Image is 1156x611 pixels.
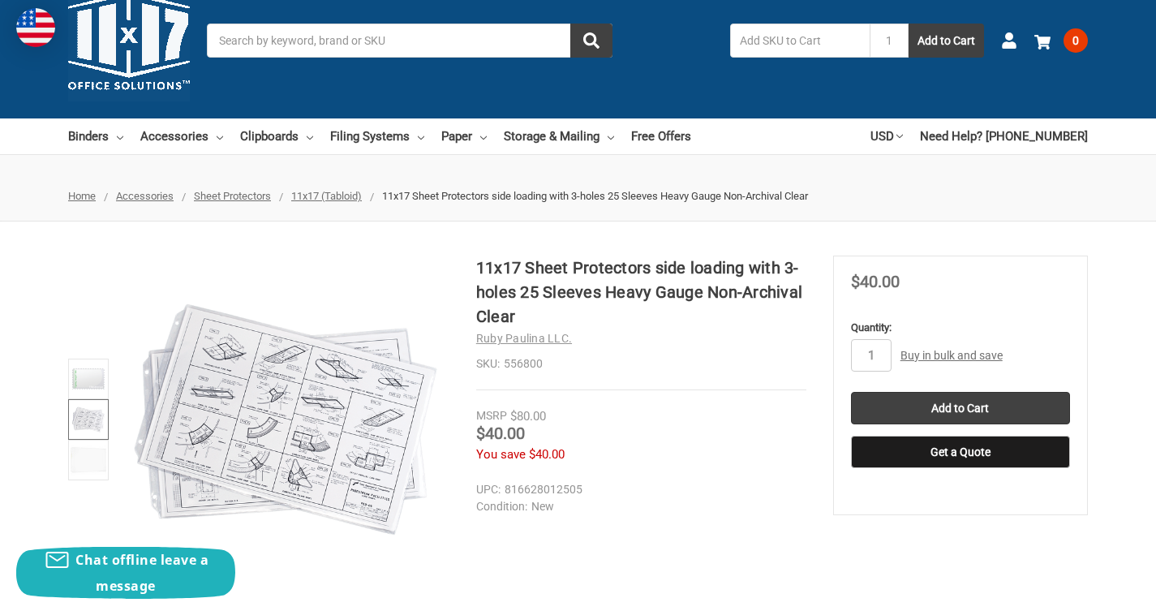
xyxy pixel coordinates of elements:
[291,190,362,202] a: 11x17 (Tabloid)
[529,447,565,462] span: $40.00
[382,190,808,202] span: 11x17 Sheet Protectors side loading with 3-holes 25 Sleeves Heavy Gauge Non-Archival Clear
[71,361,106,397] img: 11x17 Sheet Protectors side loading with 3-holes 25 Sleeves Heavy Gauge Non-Archival Clear
[1034,19,1088,62] a: 0
[504,118,614,154] a: Storage & Mailing
[476,447,526,462] span: You save
[476,256,806,329] h1: 11x17 Sheet Protectors side loading with 3-holes 25 Sleeves Heavy Gauge Non-Archival Clear
[909,24,984,58] button: Add to Cart
[631,118,691,154] a: Free Offers
[1022,567,1156,611] iframe: Google Customer Reviews
[730,24,870,58] input: Add SKU to Cart
[900,349,1003,362] a: Buy in bulk and save
[68,190,96,202] a: Home
[330,118,424,154] a: Filing Systems
[116,190,174,202] a: Accessories
[476,481,799,498] dd: 816628012505
[476,481,501,498] dt: UPC:
[920,118,1088,154] a: Need Help? [PHONE_NUMBER]
[476,355,806,372] dd: 556800
[870,118,903,154] a: USD
[476,355,500,372] dt: SKU:
[510,409,546,424] span: $80.00
[476,498,799,515] dd: New
[75,551,208,595] span: Chat offline leave a message
[476,424,525,443] span: $40.00
[207,24,612,58] input: Search by keyword, brand or SKU
[851,320,1070,336] label: Quantity:
[16,8,55,47] img: duty and tax information for United States
[476,332,572,345] a: Ruby Paulina LLC.
[851,272,900,291] span: $40.00
[122,256,449,583] img: 11x17 Sheet Protectors side loading with 3-holes 25 Sleeves Heavy Gauge Non-Archival Clear
[1064,28,1088,53] span: 0
[71,442,106,478] img: 11x17 Sheet Protector Poly with holes on 11" side 556600
[16,547,235,599] button: Chat offline leave a message
[851,392,1070,424] input: Add to Cart
[476,498,527,515] dt: Condition:
[441,118,487,154] a: Paper
[68,118,123,154] a: Binders
[851,436,1070,468] button: Get a Quote
[140,118,223,154] a: Accessories
[476,407,507,424] div: MSRP
[194,190,271,202] a: Sheet Protectors
[240,118,313,154] a: Clipboards
[71,402,106,437] img: 11x17 Sheet Protectors side loading with 3-holes 25 Sleeves Heavy Gauge Non-Archival Clear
